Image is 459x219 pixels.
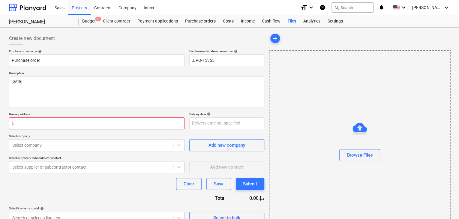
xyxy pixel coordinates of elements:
[39,207,44,210] span: help
[79,15,99,27] a: Budget9+
[79,15,99,27] div: Budget
[237,15,258,27] a: Income
[300,4,307,11] i: format_size
[208,141,245,149] div: Add new company
[9,206,184,210] div: Select line-items to add
[189,49,264,53] div: Purchase order reference number
[95,17,101,21] span: 9+
[9,71,264,76] p: Description
[206,178,231,190] button: Save
[99,15,134,27] a: Client contract
[412,5,442,10] span: [PERSON_NAME]
[378,4,384,11] i: notifications
[214,180,223,188] div: Save
[9,117,184,129] input: Delivery address
[9,76,264,107] textarea: [DATE]
[189,117,264,129] input: Delivery date not specified
[9,134,184,139] p: Select company
[9,35,55,42] span: Create new document
[189,54,264,66] input: Order number
[184,180,194,188] div: Clear
[243,180,257,188] div: Submit
[37,49,42,53] span: help
[9,54,184,66] input: Document name
[186,195,235,202] div: Total
[9,49,184,53] div: Purchase order name
[219,15,237,27] a: Costs
[331,2,373,13] button: Search
[134,15,181,27] a: Payment applications
[400,4,407,11] i: keyboard_arrow_down
[284,15,300,27] a: Files
[271,35,279,42] span: add
[324,15,346,27] a: Settings
[236,178,264,190] button: Submit
[334,5,339,10] span: search
[189,112,264,116] div: Delivery date
[9,156,184,161] p: Select supplier or subcontractor contact
[9,19,71,25] div: [PERSON_NAME]
[300,15,324,27] a: Analytics
[176,178,202,190] button: Clear
[339,149,380,161] button: Browse Files
[347,151,373,159] div: Browse Files
[181,15,219,27] a: Purchase orders
[9,112,184,117] p: Delivery address
[206,112,211,116] span: help
[319,4,325,11] i: Knowledge base
[233,49,238,53] span: help
[307,4,315,11] i: keyboard_arrow_down
[429,190,459,219] iframe: Chat Widget
[258,15,284,27] a: Cash flow
[443,4,450,11] i: keyboard_arrow_down
[189,139,264,151] button: Add new company
[235,195,264,202] div: 0.00د.إ.‏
